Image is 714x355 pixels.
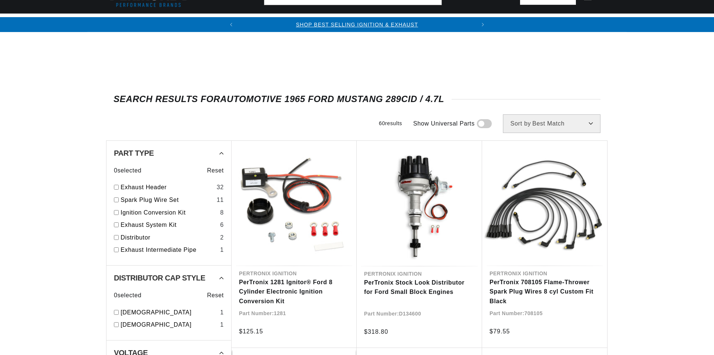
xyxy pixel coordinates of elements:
[220,308,224,317] div: 1
[379,120,402,126] span: 60 results
[220,233,224,243] div: 2
[269,14,398,31] summary: Headers, Exhausts & Components
[114,95,600,103] div: SEARCH RESULTS FOR Automotive 1965 Ford Mustang 289cid / 4.7L
[454,14,527,31] summary: Battery Products
[475,17,490,32] button: Translation missing: en.sections.announcements.next_announcement
[220,220,224,230] div: 6
[220,320,224,330] div: 1
[239,278,349,306] a: PerTronix 1281 Ignitor® Ford 8 Cylinder Electronic Ignition Conversion Kit
[114,149,154,157] span: Part Type
[207,291,224,300] span: Reset
[114,166,141,175] span: 0 selected
[121,183,214,192] a: Exhaust Header
[220,208,224,218] div: 8
[413,119,475,129] span: Show Universal Parts
[296,22,418,28] a: SHOP BEST SELLING IGNITION & EXHAUST
[121,245,217,255] a: Exhaust Intermediate Pipe
[239,20,475,29] div: 1 of 2
[114,291,141,300] span: 0 selected
[217,183,224,192] div: 32
[207,166,224,175] span: Reset
[217,195,224,205] div: 11
[599,14,650,31] summary: Motorcycle
[398,14,454,31] summary: Engine Swaps
[121,208,217,218] a: Ignition Conversion Kit
[121,320,217,330] a: [DEMOGRAPHIC_DATA]
[239,20,475,29] div: Announcement
[121,195,214,205] a: Spark Plug Wire Set
[220,245,224,255] div: 1
[187,14,269,31] summary: Coils & Distributors
[364,278,475,297] a: PerTronix Stock Look Distributor for Ford Small Block Engines
[503,114,600,133] select: Sort by
[121,220,217,230] a: Exhaust System Kit
[224,17,239,32] button: Translation missing: en.sections.announcements.previous_announcement
[121,233,217,243] a: Distributor
[490,278,600,306] a: PerTronix 708105 Flame-Thrower Spark Plug Wires 8 cyl Custom Fit Black
[114,274,205,282] span: Distributor Cap Style
[527,14,598,31] summary: Spark Plug Wires
[87,17,627,32] slideshow-component: Translation missing: en.sections.announcements.announcement_bar
[121,308,217,317] a: [DEMOGRAPHIC_DATA]
[510,121,531,127] span: Sort by
[106,14,187,31] summary: Ignition Conversions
